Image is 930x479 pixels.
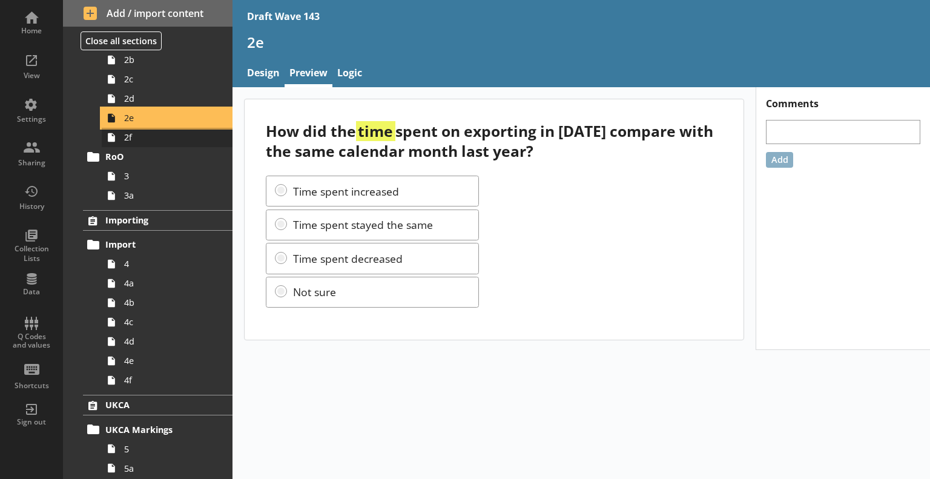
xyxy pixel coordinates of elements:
h1: Comments [756,87,930,110]
a: 5a [102,458,232,478]
a: 2c [102,70,232,89]
div: Sign out [10,417,53,427]
span: UKCA Markings [105,424,211,435]
a: 5 [102,439,232,458]
a: 4 [102,254,232,274]
span: 3a [124,190,216,201]
a: 4e [102,351,232,371]
h1: 2e [247,33,915,51]
span: 4e [124,355,216,366]
div: Shortcuts [10,381,53,391]
a: Design [242,61,285,87]
span: 5a [124,463,216,474]
a: Preview [285,61,332,87]
a: UKCA [83,395,232,415]
li: ImportingImport44a4b4c4d4e4f [63,210,232,390]
div: Q Codes and values [10,332,53,350]
div: How did the spent on exporting in [DATE] compare with the same calendar month last year? [266,121,722,161]
a: Import [83,235,232,254]
span: 4c [124,316,216,328]
strong: time [356,121,395,141]
a: 2b [102,50,232,70]
div: Collection Lists [10,244,53,263]
button: Close all sections [81,31,162,50]
span: Add / import content [84,7,213,20]
a: 2f [102,128,232,147]
a: RoO [83,147,232,167]
a: 3 [102,167,232,186]
span: 2b [124,54,216,65]
a: 4a [102,274,232,293]
a: 3a [102,186,232,205]
a: 4d [102,332,232,351]
span: 4f [124,374,216,386]
div: Home [10,26,53,36]
a: UKCA Markings [83,420,232,439]
div: View [10,71,53,81]
span: RoO [105,151,211,162]
li: RoO33a [88,147,232,205]
span: 4 [124,258,216,269]
span: Import [105,239,211,250]
span: 2c [124,73,216,85]
a: 2e [102,108,232,128]
a: Importing [83,210,232,231]
span: 4a [124,277,216,289]
span: 2d [124,93,216,104]
div: Sharing [10,158,53,168]
span: 2f [124,131,216,143]
span: Importing [105,214,211,226]
div: Data [10,287,53,297]
span: 5 [124,443,216,455]
span: 4d [124,335,216,347]
li: Import44a4b4c4d4e4f [88,235,232,390]
div: History [10,202,53,211]
a: 4f [102,371,232,390]
span: 2e [124,112,216,124]
a: Logic [332,61,367,87]
span: 3 [124,170,216,182]
div: Settings [10,114,53,124]
span: 4b [124,297,216,308]
div: Draft Wave 143 [247,10,320,23]
a: 4c [102,312,232,332]
span: UKCA [105,399,211,411]
a: 4b [102,293,232,312]
a: 2d [102,89,232,108]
